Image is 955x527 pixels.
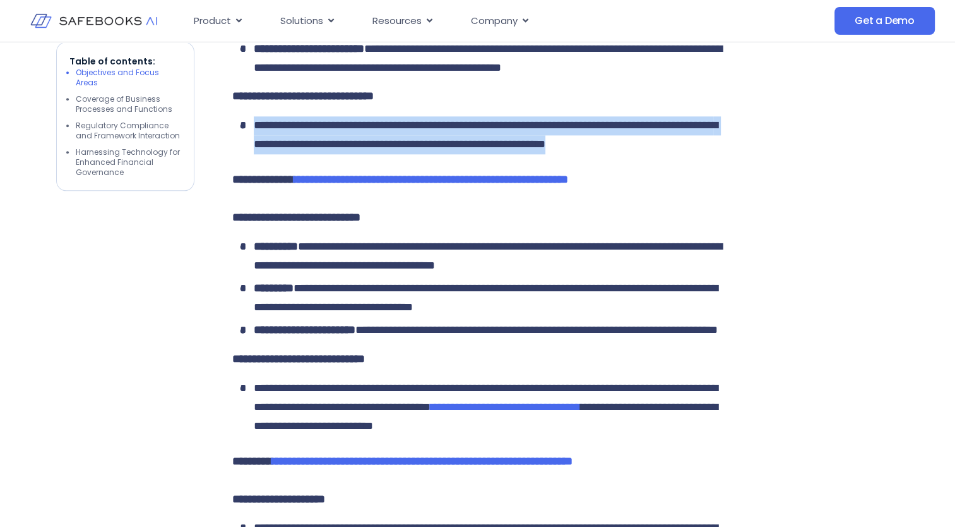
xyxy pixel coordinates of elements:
li: Coverage of Business Processes and Functions [76,95,182,115]
span: Resources [372,14,422,28]
li: Objectives and Focus Areas [76,68,182,88]
li: Regulatory Compliance and Framework Interaction [76,121,182,142]
div: Menu Toggle [184,9,727,33]
span: Solutions [280,14,323,28]
span: Company [471,14,518,28]
p: Table of contents: [69,56,182,68]
a: Get a Demo [834,7,935,35]
span: Get a Demo [855,15,915,27]
li: Harnessing Technology for Enhanced Financial Governance [76,148,182,178]
nav: Menu [184,9,727,33]
span: Product [194,14,231,28]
